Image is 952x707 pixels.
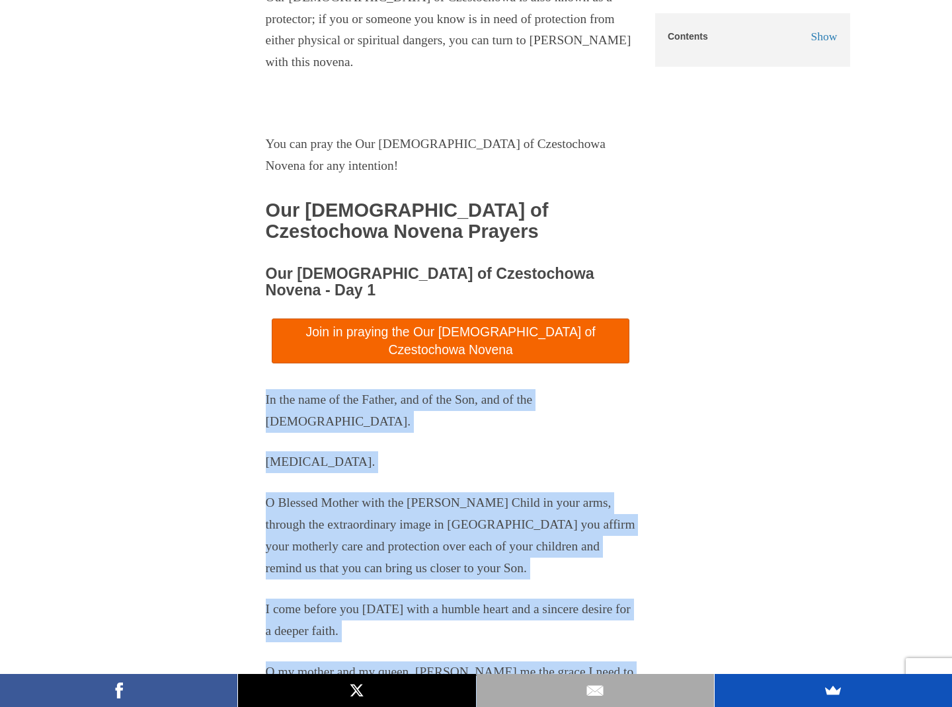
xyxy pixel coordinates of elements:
a: Email [477,674,714,707]
a: X [238,674,475,707]
span: Show [811,30,838,43]
img: Facebook [109,681,129,700]
p: O Blessed Mother with the [PERSON_NAME] Child in your arms, through the extraordinary image in [G... [266,492,636,579]
span: Our [DEMOGRAPHIC_DATA] of Czestochowa Novena - Day 1 [266,265,594,299]
p: In the name of the Father, and of the Son, and of the [DEMOGRAPHIC_DATA]. [266,389,636,433]
h5: Contents [668,31,708,41]
p: [MEDICAL_DATA]. [266,451,636,473]
p: I come before you [DATE] with a humble heart and a sincere desire for a deeper faith. [266,599,636,642]
h2: Our [DEMOGRAPHIC_DATA] of Czestochowa Novena Prayers [266,200,636,242]
a: SumoMe [715,674,952,707]
a: Join in praying the Our [DEMOGRAPHIC_DATA] of Czestochowa Novena [272,318,629,363]
img: SumoMe [823,681,843,700]
p: You can pray the Our [DEMOGRAPHIC_DATA] of Czestochowa Novena for any intention! [266,133,636,177]
img: X [347,681,367,700]
img: Email [585,681,605,700]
